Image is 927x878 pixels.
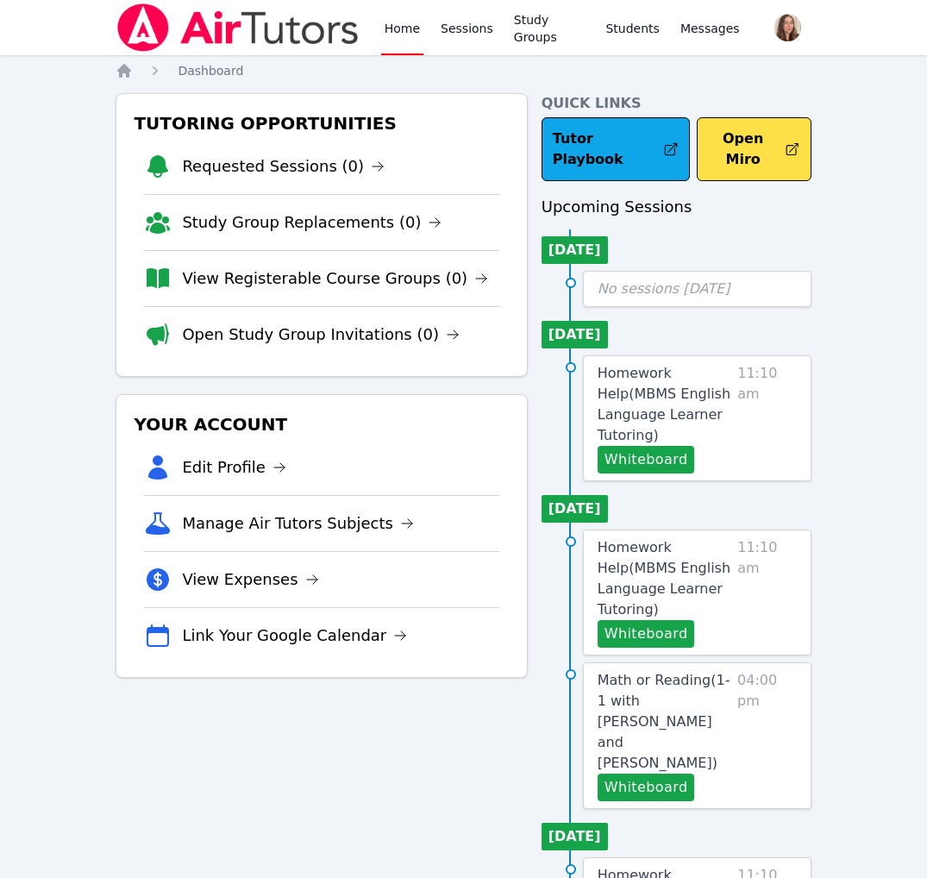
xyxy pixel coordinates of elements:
[182,323,460,347] a: Open Study Group Invitations (0)
[182,154,385,179] a: Requested Sessions (0)
[182,624,407,648] a: Link Your Google Calendar
[182,511,414,536] a: Manage Air Tutors Subjects
[697,117,811,181] button: Open Miro
[182,455,286,480] a: Edit Profile
[598,446,695,473] button: Whiteboard
[182,267,488,291] a: View Registerable Course Groups (0)
[542,117,690,181] a: Tutor Playbook
[542,195,811,219] h3: Upcoming Sessions
[737,363,796,473] span: 11:10 am
[542,321,608,348] li: [DATE]
[542,495,608,523] li: [DATE]
[737,537,796,648] span: 11:10 am
[598,672,730,771] span: Math or Reading ( 1-1 with [PERSON_NAME] and [PERSON_NAME] )
[116,3,360,52] img: Air Tutors
[130,409,512,440] h3: Your Account
[116,62,811,79] nav: Breadcrumb
[542,93,811,114] h4: Quick Links
[598,365,730,443] span: Homework Help ( MBMS English Language Learner Tutoring )
[598,280,730,297] span: No sessions [DATE]
[182,210,442,235] a: Study Group Replacements (0)
[182,568,318,592] a: View Expenses
[598,670,730,774] a: Math or Reading(1-1 with [PERSON_NAME] and [PERSON_NAME])
[178,62,243,79] a: Dashboard
[737,670,797,801] span: 04:00 pm
[598,539,730,618] span: Homework Help ( MBMS English Language Learner Tutoring )
[542,823,608,850] li: [DATE]
[598,537,731,620] a: Homework Help(MBMS English Language Learner Tutoring)
[178,64,243,78] span: Dashboard
[598,363,731,446] a: Homework Help(MBMS English Language Learner Tutoring)
[680,20,740,37] span: Messages
[130,108,512,139] h3: Tutoring Opportunities
[598,620,695,648] button: Whiteboard
[542,236,608,264] li: [DATE]
[598,774,695,801] button: Whiteboard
